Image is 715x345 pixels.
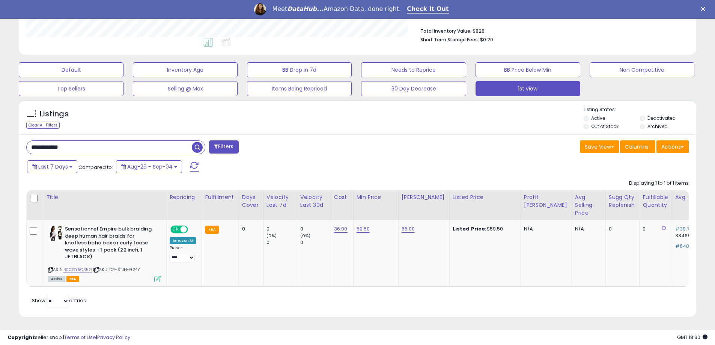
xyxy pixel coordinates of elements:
button: Top Sellers [19,81,123,96]
div: Displaying 1 to 1 of 1 items [629,180,689,187]
div: seller snap | | [8,334,130,341]
button: Selling @ Max [133,81,238,96]
div: Listed Price [453,193,518,201]
th: Please note that this number is a calculation based on your required days of coverage and your ve... [605,190,640,220]
div: Fulfillment [205,193,235,201]
label: Active [591,115,605,121]
b: Listed Price: [453,225,487,232]
span: | SKU: DR-STJH-924Y [93,267,140,273]
span: Last 7 Days [38,163,68,170]
div: 0 [242,226,257,232]
button: 1st view [476,81,580,96]
button: Last 7 Days [27,160,77,173]
label: Deactivated [647,115,676,121]
small: (0%) [300,233,311,239]
div: Clear All Filters [26,122,60,129]
div: Cost [334,193,350,201]
div: Velocity Last 7d [266,193,294,209]
div: Avg Selling Price [575,193,602,217]
span: Aug-29 - Sep-04 [127,163,173,170]
small: (0%) [266,233,277,239]
button: Default [19,62,123,77]
span: FBA [66,276,79,282]
button: BB Drop in 7d [247,62,352,77]
button: Filters [209,140,238,154]
strong: Copyright [8,334,35,341]
span: All listings currently available for purchase on Amazon [48,276,65,282]
div: Close [701,7,708,11]
img: 51jt8LWJxJL._SL40_.jpg [48,226,63,241]
a: 36.00 [334,225,348,233]
li: $828 [420,26,683,35]
div: Days Cover [242,193,260,209]
div: Velocity Last 30d [300,193,328,209]
div: Repricing [170,193,199,201]
i: DataHub... [287,5,324,12]
span: Columns [625,143,649,151]
a: 59.50 [357,225,370,233]
button: Needs to Reprice [361,62,466,77]
small: FBA [205,226,219,234]
div: Preset: [170,246,196,262]
b: Total Inventory Value: [420,28,471,34]
a: Privacy Policy [97,334,130,341]
div: ASIN: [48,226,161,281]
a: 65.00 [402,225,415,233]
button: Columns [620,140,655,153]
div: N/A [575,226,600,232]
div: Min Price [357,193,395,201]
b: Sensationnel Empire bulk braiding deep human hair braids for knotless boho box or curly loose wav... [65,226,156,262]
a: Check It Out [407,5,449,14]
h5: Listings [40,109,69,119]
div: Title [46,193,163,201]
label: Archived [647,123,668,130]
img: Profile image for Georgie [254,3,266,15]
div: $59.50 [453,226,515,232]
a: B0CGY5QS5G [63,267,92,273]
span: Show: entries [32,297,86,304]
div: Amazon AI [170,237,196,244]
div: 0 [266,226,297,232]
button: BB Price Below Min [476,62,580,77]
div: Sugg Qty Replenish [609,193,637,209]
button: 30 Day Decrease [361,81,466,96]
span: Compared to: [78,164,113,171]
b: Short Term Storage Fees: [420,36,479,43]
div: 0 [300,239,331,246]
button: Actions [656,140,689,153]
button: Aug-29 - Sep-04 [116,160,182,173]
div: 0 [266,239,297,246]
button: Save View [580,140,619,153]
div: 0 [643,226,666,232]
span: ON [171,226,181,233]
label: Out of Stock [591,123,619,130]
button: Items Being Repriced [247,81,352,96]
span: #39,730 [675,225,696,232]
div: [PERSON_NAME] [402,193,446,201]
button: Inventory Age [133,62,238,77]
button: Non Competitive [590,62,694,77]
span: #640 [675,243,689,250]
p: Listing States: [584,106,696,113]
div: 0 [300,226,331,232]
a: Terms of Use [64,334,96,341]
span: OFF [187,226,199,233]
span: $0.20 [480,36,493,43]
div: Fulfillable Quantity [643,193,668,209]
div: N/A [524,226,566,232]
div: Profit [PERSON_NAME] [524,193,569,209]
div: Meet Amazon Data, done right. [272,5,401,13]
span: 2025-09-13 18:30 GMT [677,334,707,341]
div: 0 [609,226,634,232]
